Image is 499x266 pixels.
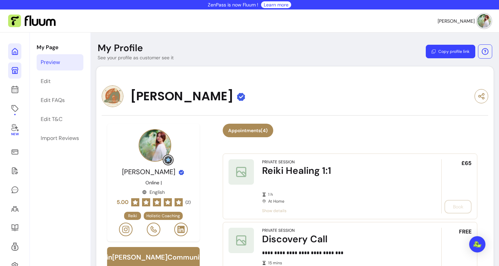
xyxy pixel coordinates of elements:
span: ( 2 ) [185,200,191,205]
span: New [11,132,18,137]
div: Preview [41,58,60,66]
div: Discovery Call [262,233,422,245]
span: 15 mins [268,260,422,266]
a: Edit [37,73,83,89]
div: Edit T&C [41,115,62,123]
a: Home [8,43,21,60]
a: Import Reviews [37,130,83,146]
a: Waivers [8,163,21,179]
p: My Page [37,43,83,52]
span: Holistic Coaching [146,213,180,219]
div: Import Reviews [41,134,79,142]
button: Appointments(4) [223,124,273,137]
a: Learn more [264,1,288,8]
p: Online | [145,179,162,186]
div: Reiki Healing 1:1 [262,165,422,177]
img: Provider image [102,85,123,107]
span: 5.00 [117,198,128,206]
a: Preview [37,54,83,70]
div: Edit [41,77,51,85]
span: [PERSON_NAME] [122,167,175,176]
a: Edit T&C [37,111,83,127]
p: My Profile [98,42,143,54]
a: My Page [8,62,21,79]
a: Edit FAQs [37,92,83,108]
span: FREE [459,228,472,236]
img: Fluum Logo [8,15,56,27]
img: Provider image [139,129,171,162]
span: Show details [262,208,422,213]
span: £65 [461,159,472,167]
button: Copy profile link [426,45,475,58]
a: Refer & Earn [8,239,21,255]
span: 1 h [268,192,422,197]
img: avatar [477,14,491,28]
div: Edit FAQs [41,96,65,104]
img: Reiki Healing 1:1 [228,159,254,185]
div: Open Intercom Messenger [469,236,485,252]
a: My Messages [8,182,21,198]
img: Discovery Call [228,228,254,253]
a: Clients [8,201,21,217]
div: Private Session [262,159,295,165]
div: At Home [262,192,422,204]
a: Offerings [8,100,21,117]
p: See your profile as customer see it [98,54,174,61]
h6: Join [PERSON_NAME] Community! [99,252,208,262]
a: New [8,119,21,141]
button: avatar[PERSON_NAME] [438,14,491,28]
img: Grow [164,156,172,164]
div: English [142,189,165,196]
div: Private Session [262,228,295,233]
a: Resources [8,220,21,236]
span: [PERSON_NAME] [438,18,475,24]
span: [PERSON_NAME] [130,89,234,103]
a: Sales [8,144,21,160]
span: Reiki [128,213,137,219]
p: ZenPass is now Fluum ! [208,1,258,8]
a: Calendar [8,81,21,98]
